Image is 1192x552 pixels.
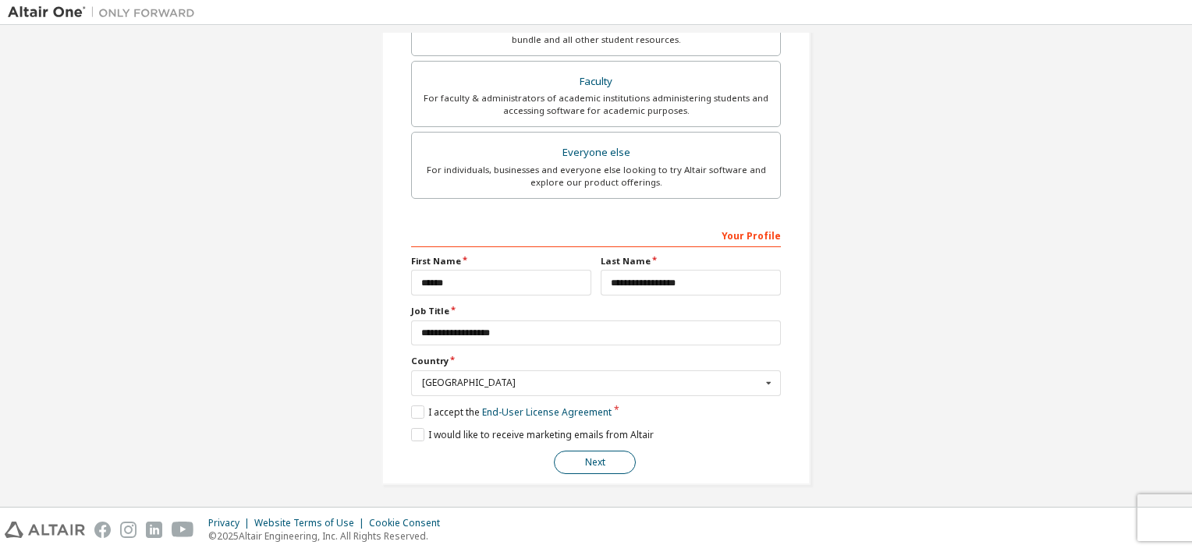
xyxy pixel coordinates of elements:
a: End-User License Agreement [482,405,612,419]
label: I accept the [411,405,612,419]
div: Your Profile [411,222,781,247]
img: instagram.svg [120,522,137,538]
div: For currently enrolled students looking to access the free Altair Student Edition bundle and all ... [421,21,771,46]
div: Faculty [421,71,771,93]
div: For individuals, businesses and everyone else looking to try Altair software and explore our prod... [421,164,771,189]
img: youtube.svg [172,522,194,538]
img: facebook.svg [94,522,111,538]
label: Country [411,355,781,367]
label: Job Title [411,305,781,317]
label: Last Name [601,255,781,267]
label: I would like to receive marketing emails from Altair [411,428,654,441]
div: Privacy [208,517,254,529]
button: Next [554,451,636,474]
label: First Name [411,255,591,267]
div: [GEOGRAPHIC_DATA] [422,378,761,387]
div: For faculty & administrators of academic institutions administering students and accessing softwa... [421,92,771,117]
div: Cookie Consent [369,517,449,529]
div: Website Terms of Use [254,517,369,529]
div: Everyone else [421,142,771,164]
img: altair_logo.svg [5,522,85,538]
img: linkedin.svg [146,522,162,538]
img: Altair One [8,5,203,20]
p: © 2025 Altair Engineering, Inc. All Rights Reserved. [208,529,449,543]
